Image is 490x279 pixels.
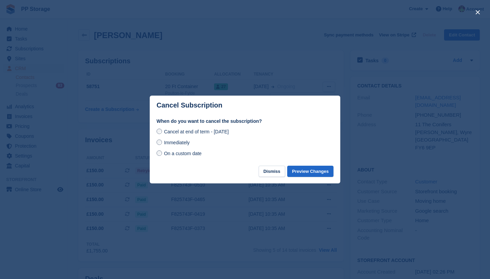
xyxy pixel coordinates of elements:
[157,150,162,156] input: On a custom date
[164,129,229,134] span: Cancel at end of term - [DATE]
[157,101,222,109] p: Cancel Subscription
[164,140,190,145] span: Immediately
[259,166,285,177] button: Dismiss
[287,166,333,177] button: Preview Changes
[157,139,162,145] input: Immediately
[472,7,483,18] button: close
[157,118,333,125] label: When do you want to cancel the subscription?
[157,129,162,134] input: Cancel at end of term - [DATE]
[164,151,202,156] span: On a custom date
